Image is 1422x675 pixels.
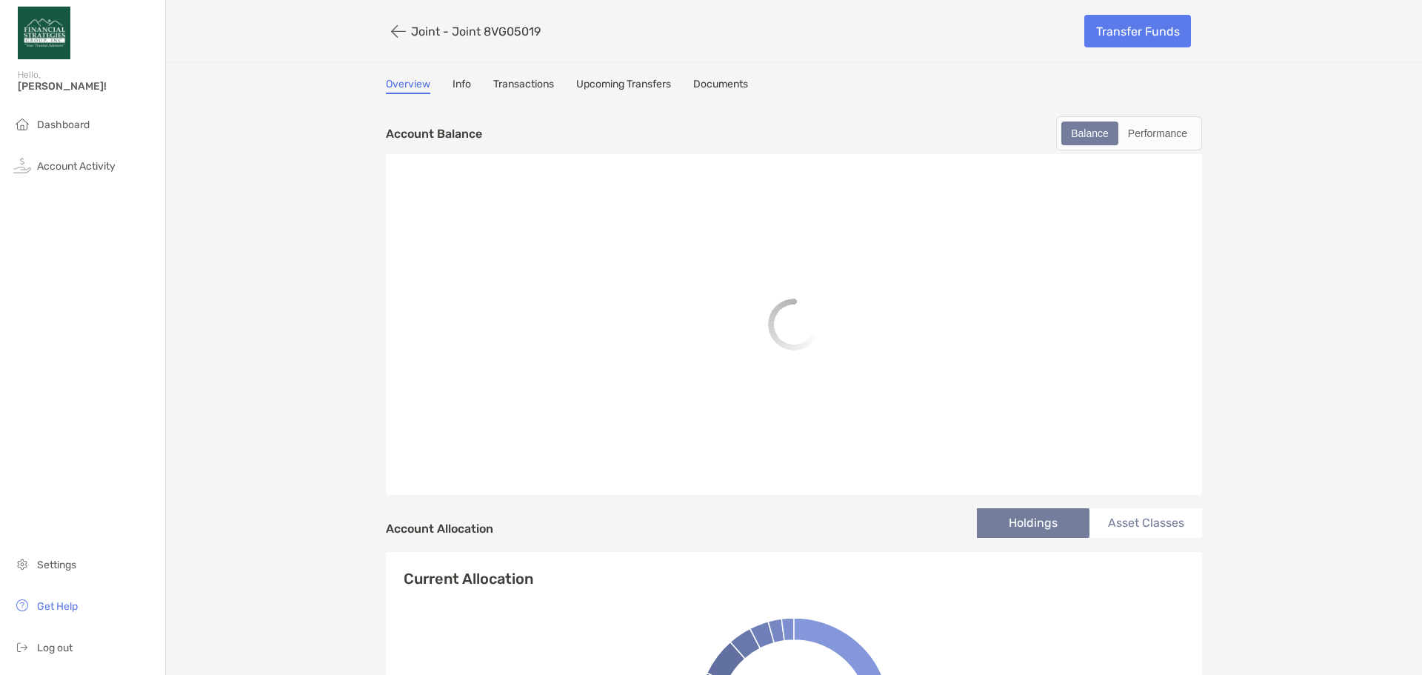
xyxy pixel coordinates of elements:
a: Upcoming Transfers [576,78,671,94]
a: Overview [386,78,430,94]
a: Transfer Funds [1084,15,1191,47]
a: Documents [693,78,748,94]
span: Account Activity [37,160,116,173]
p: Joint - Joint 8VG05019 [411,24,541,39]
img: logout icon [13,638,31,656]
h4: Account Allocation [386,522,493,536]
img: household icon [13,115,31,133]
span: Dashboard [37,119,90,131]
div: segmented control [1056,116,1202,150]
span: Settings [37,559,76,571]
img: settings icon [13,555,31,573]
li: Holdings [977,508,1089,538]
li: Asset Classes [1089,508,1202,538]
div: Performance [1120,123,1195,144]
span: Log out [37,642,73,654]
span: [PERSON_NAME]! [18,80,156,93]
div: Balance [1063,123,1117,144]
img: activity icon [13,156,31,174]
a: Transactions [493,78,554,94]
a: Info [453,78,471,94]
span: Get Help [37,600,78,613]
img: get-help icon [13,596,31,614]
p: Account Balance [386,124,482,143]
img: Zoe Logo [18,6,70,59]
h4: Current Allocation [404,570,533,588]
